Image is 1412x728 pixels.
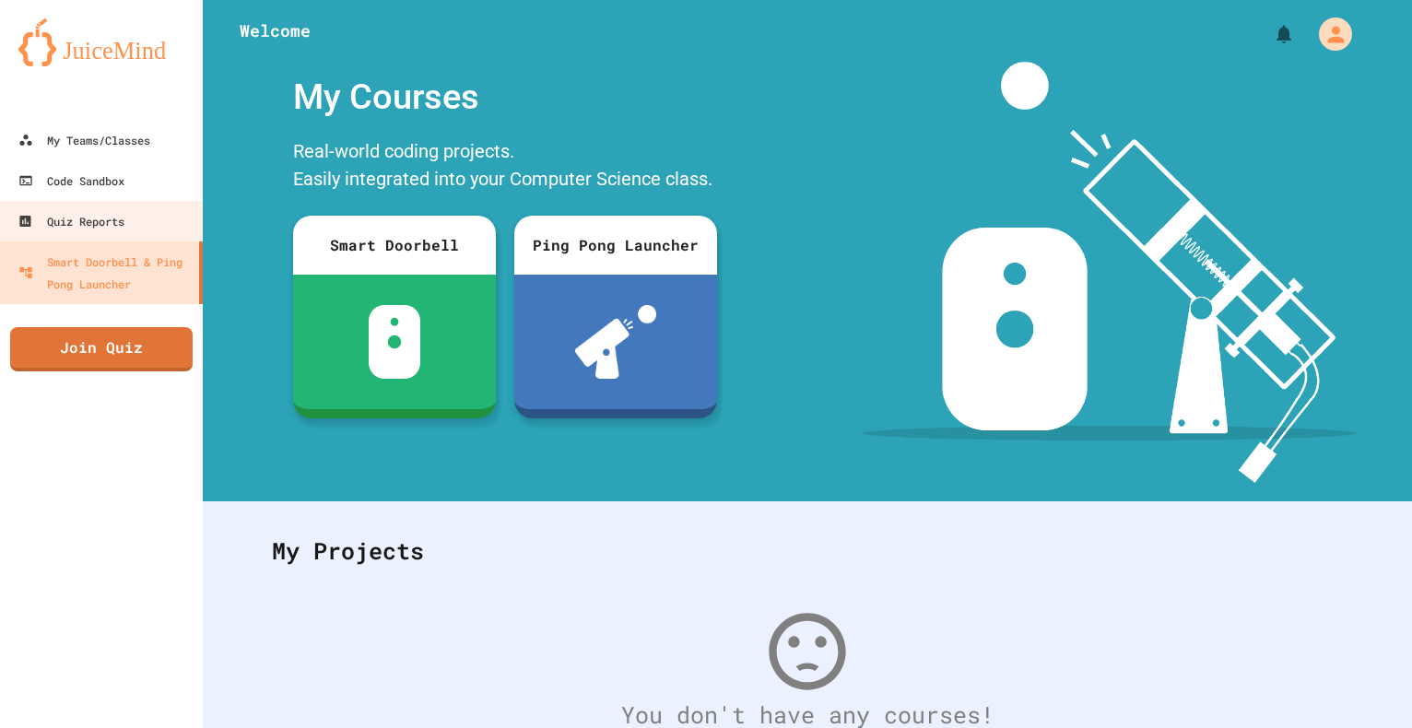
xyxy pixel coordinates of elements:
[18,251,192,295] div: Smart Doorbell & Ping Pong Launcher
[1239,18,1300,50] div: My Notifications
[284,133,726,202] div: Real-world coding projects. Easily integrated into your Computer Science class.
[18,129,150,151] div: My Teams/Classes
[284,62,726,133] div: My Courses
[293,216,496,275] div: Smart Doorbell
[18,18,184,66] img: logo-orange.svg
[1259,574,1394,652] iframe: chat widget
[514,216,717,275] div: Ping Pong Launcher
[253,515,1361,587] div: My Projects
[863,62,1357,483] img: banner-image-my-projects.png
[18,170,124,192] div: Code Sandbox
[1300,13,1357,55] div: My Account
[575,305,657,379] img: ppl-with-ball.png
[369,305,421,379] img: sdb-white.svg
[1335,654,1394,710] iframe: chat widget
[10,327,193,371] a: Join Quiz
[18,210,124,232] div: Quiz Reports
